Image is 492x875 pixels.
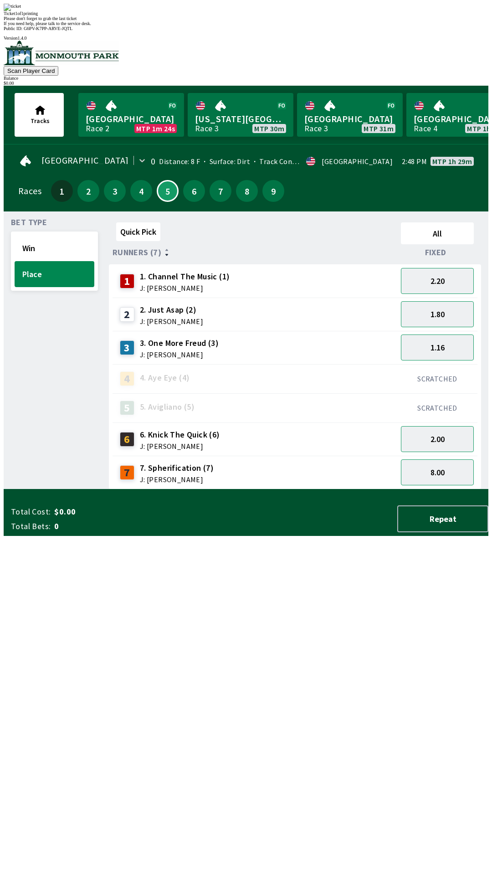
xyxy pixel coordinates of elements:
span: 9 [265,188,282,194]
span: Distance: 8 F [159,157,200,166]
button: Win [15,235,94,261]
span: J: [PERSON_NAME] [140,443,220,450]
span: 1.80 [430,309,445,319]
div: Version 1.4.0 [4,36,488,41]
button: 1 [51,180,73,202]
div: 4 [120,371,134,386]
div: 2 [120,307,134,322]
div: Public ID: [4,26,488,31]
span: Bet Type [11,219,47,226]
button: Tracks [15,93,64,137]
span: [GEOGRAPHIC_DATA] [304,113,395,125]
span: All [405,228,470,239]
div: Race 3 [304,125,328,132]
span: Surface: Dirt [200,157,250,166]
span: Total Cost: [11,506,51,517]
img: venue logo [4,41,119,65]
span: [GEOGRAPHIC_DATA] [86,113,177,125]
button: Repeat [397,505,488,532]
span: Runners (7) [113,249,161,256]
div: $ 0.00 [4,81,488,86]
div: Please don't forget to grab the last ticket [4,16,488,21]
span: MTP 1m 24s [136,125,175,132]
div: Fixed [397,248,477,257]
button: 1.80 [401,301,474,327]
span: G6PV-K7PP-ARVE-JQTL [24,26,72,31]
div: Race 4 [414,125,437,132]
div: 0 [151,158,155,165]
span: J: [PERSON_NAME] [140,476,214,483]
span: If you need help, please talk to the service desk. [4,21,91,26]
span: MTP 31m [364,125,394,132]
button: 4 [130,180,152,202]
span: MTP 30m [254,125,284,132]
span: 3. One More Freud (3) [140,337,219,349]
span: J: [PERSON_NAME] [140,351,219,358]
button: 2.00 [401,426,474,452]
span: Quick Pick [120,226,156,237]
span: Total Bets: [11,521,51,532]
span: 1. Channel The Music (1) [140,271,230,283]
img: ticket [4,4,21,11]
span: 8.00 [430,467,445,478]
button: 8 [236,180,258,202]
button: 3 [104,180,126,202]
span: 2.00 [430,434,445,444]
button: 5 [157,180,179,202]
button: Place [15,261,94,287]
span: J: [PERSON_NAME] [140,318,203,325]
span: 7 [212,188,229,194]
span: 2. Just Asap (2) [140,304,203,316]
span: 8 [238,188,256,194]
span: $0.00 [54,506,198,517]
button: 9 [262,180,284,202]
button: 2 [77,180,99,202]
span: Tracks [31,117,50,125]
span: Win [22,243,87,253]
span: MTP 1h 29m [432,158,472,165]
span: [GEOGRAPHIC_DATA] [41,157,129,164]
span: J: [PERSON_NAME] [140,284,230,292]
span: 1 [53,188,71,194]
div: Ticket 1 of 1 printing [4,11,488,16]
span: 2.20 [430,276,445,286]
div: Race 3 [195,125,219,132]
button: All [401,222,474,244]
div: 1 [120,274,134,288]
div: 6 [120,432,134,447]
div: Balance [4,76,488,81]
div: 5 [120,401,134,415]
div: SCRATCHED [401,374,474,383]
span: 5 [160,189,175,193]
span: 2 [80,188,97,194]
button: 6 [183,180,205,202]
div: Race 2 [86,125,109,132]
span: 1.16 [430,342,445,353]
button: 1.16 [401,335,474,360]
span: 3 [106,188,123,194]
div: 7 [120,465,134,480]
a: [GEOGRAPHIC_DATA]Race 3MTP 31m [297,93,403,137]
span: 6 [185,188,203,194]
div: 3 [120,340,134,355]
div: Races [18,187,41,195]
span: [US_STATE][GEOGRAPHIC_DATA] [195,113,286,125]
span: 5. Avigliano (5) [140,401,195,413]
div: SCRATCHED [401,403,474,412]
div: Runners (7) [113,248,397,257]
span: Repeat [405,514,480,524]
button: 8.00 [401,459,474,485]
button: Quick Pick [116,222,160,241]
div: [GEOGRAPHIC_DATA] [322,158,393,165]
a: [US_STATE][GEOGRAPHIC_DATA]Race 3MTP 30m [188,93,293,137]
button: 7 [210,180,231,202]
button: Scan Player Card [4,66,58,76]
button: 2.20 [401,268,474,294]
span: 7. Spherification (7) [140,462,214,474]
span: Fixed [425,249,446,256]
a: [GEOGRAPHIC_DATA]Race 2MTP 1m 24s [78,93,184,137]
span: 0 [54,521,198,532]
span: 4. Aye Eye (4) [140,372,190,384]
span: 2:48 PM [402,158,427,165]
span: 6. Knick The Quick (6) [140,429,220,441]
